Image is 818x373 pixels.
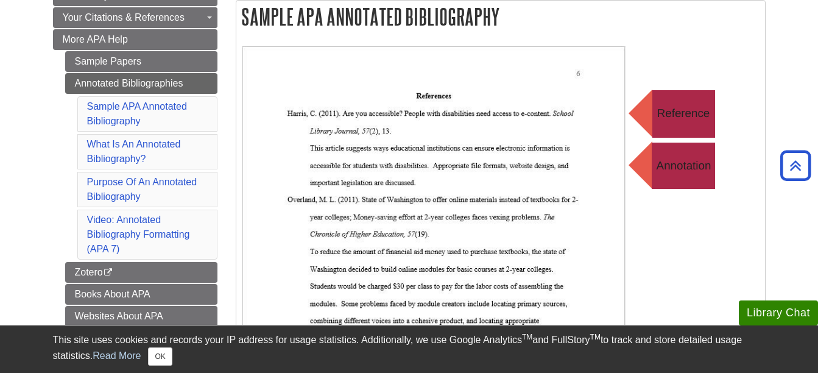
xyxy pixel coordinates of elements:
a: Annotated Bibliographies [65,73,217,94]
a: Your Citations & References [53,7,217,28]
a: Books About APA [65,284,217,305]
a: Back to Top [776,157,815,174]
span: More APA Help [63,34,128,44]
sup: TM [522,333,532,341]
a: What Is An Annotated Bibliography? [87,139,181,164]
span: Your Citations & References [63,12,185,23]
i: This link opens in a new window [103,269,113,277]
a: Sample APA Annotated Bibliography [87,101,187,126]
a: Websites About APA [65,306,217,327]
button: Library Chat [739,300,818,325]
a: More APA Help [53,29,217,50]
sup: TM [590,333,601,341]
a: Zotero [65,262,217,283]
button: Close [148,347,172,366]
h2: Sample APA Annotated Bibliography [236,1,765,33]
a: Sample Papers [65,51,217,72]
a: Video: Annotated Bibliography Formatting (APA 7) [87,215,190,254]
div: This site uses cookies and records your IP address for usage statistics. Additionally, we use Goo... [53,333,766,366]
a: Purpose Of An Annotated Bibliography [87,177,197,202]
a: Read More [93,350,141,361]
